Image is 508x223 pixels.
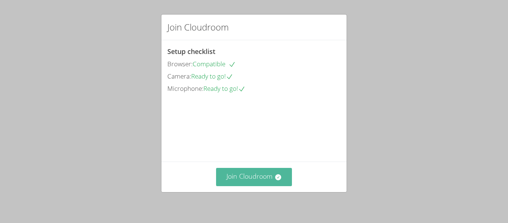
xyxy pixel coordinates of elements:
span: Ready to go! [203,84,245,93]
button: Join Cloudroom [216,168,292,186]
span: Microphone: [167,84,203,93]
span: Ready to go! [191,72,233,80]
span: Camera: [167,72,191,80]
span: Setup checklist [167,47,215,56]
span: Compatible [193,60,236,68]
h2: Join Cloudroom [167,20,229,34]
span: Browser: [167,60,193,68]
